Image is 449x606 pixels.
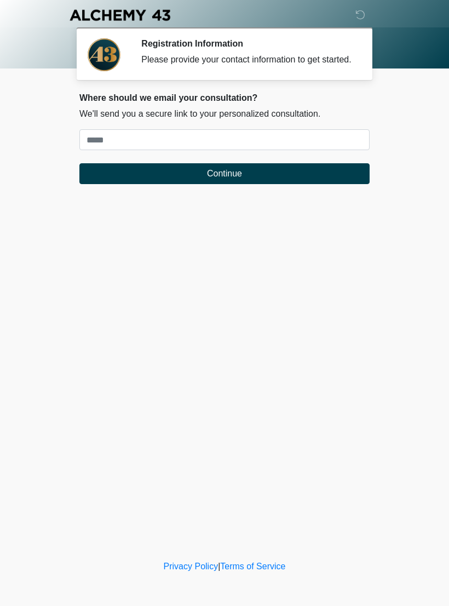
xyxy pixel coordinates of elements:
[141,53,353,66] div: Please provide your contact information to get started.
[79,107,370,121] p: We'll send you a secure link to your personalized consultation.
[79,163,370,184] button: Continue
[220,562,285,571] a: Terms of Service
[68,8,171,22] img: Alchemy 43 Logo
[218,562,220,571] a: |
[164,562,218,571] a: Privacy Policy
[79,93,370,103] h2: Where should we email your consultation?
[88,38,120,71] img: Agent Avatar
[141,38,353,49] h2: Registration Information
